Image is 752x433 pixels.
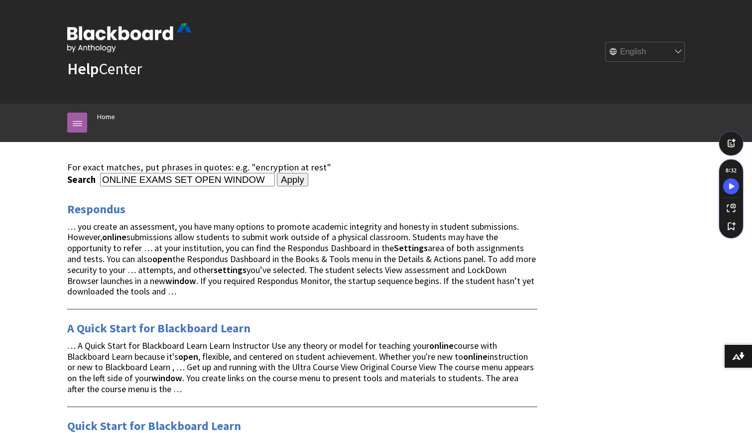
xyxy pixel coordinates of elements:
strong: settings [214,264,247,276]
strong: window [165,275,196,287]
strong: online [463,351,488,362]
label: Search [67,174,98,185]
select: Site Language Selector [606,42,685,62]
strong: open [178,351,198,362]
a: Respondus [67,201,125,217]
strong: open [152,253,172,265]
strong: window [151,372,182,384]
strong: online [102,231,126,243]
img: Blackboard by Anthology [67,23,192,52]
a: HelpCenter [67,59,142,79]
span: … A Quick Start for Blackboard Learn Learn Instructor Use any theory or model for teaching your c... [67,340,534,395]
strong: online [429,340,454,351]
span: … you create an assessment, you have many options to promote academic integrity and honesty in st... [67,221,536,297]
strong: Help [67,59,99,79]
div: For exact matches, put phrases in quotes: e.g. "encryption at rest" [67,162,537,173]
strong: Settings [394,242,428,254]
a: Home [97,111,115,123]
input: Apply [277,173,308,187]
a: A Quick Start for Blackboard Learn [67,320,251,336]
